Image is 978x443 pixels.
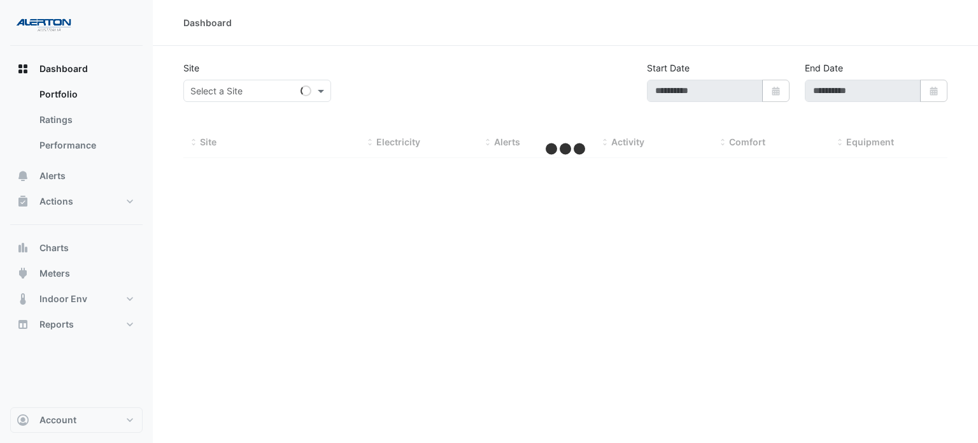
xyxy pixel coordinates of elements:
a: Performance [29,133,143,158]
label: End Date [805,61,843,75]
span: Activity [611,136,644,147]
button: Charts [10,235,143,261]
app-icon: Reports [17,318,29,331]
div: Dashboard [183,16,232,29]
app-icon: Indoor Env [17,293,29,305]
span: Alerts [494,136,520,147]
div: Dashboard [10,82,143,163]
span: Actions [39,195,73,208]
span: Charts [39,242,69,254]
span: Alerts [39,170,66,182]
button: Account [10,407,143,433]
app-icon: Meters [17,267,29,280]
span: Equipment [846,136,894,147]
label: Start Date [647,61,690,75]
button: Indoor Env [10,286,143,312]
img: Company Logo [15,10,73,36]
a: Ratings [29,107,143,133]
app-icon: Actions [17,195,29,208]
a: Portfolio [29,82,143,107]
button: Dashboard [10,56,143,82]
app-icon: Alerts [17,170,29,182]
span: Dashboard [39,62,88,75]
span: Site [200,136,216,147]
button: Meters [10,261,143,286]
app-icon: Charts [17,242,29,254]
span: Comfort [729,136,765,147]
span: Electricity [376,136,420,147]
span: Reports [39,318,74,331]
app-icon: Dashboard [17,62,29,75]
button: Actions [10,189,143,214]
span: Meters [39,267,70,280]
button: Alerts [10,163,143,189]
button: Reports [10,312,143,337]
label: Site [183,61,199,75]
span: Indoor Env [39,293,87,305]
span: Account [39,414,76,426]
